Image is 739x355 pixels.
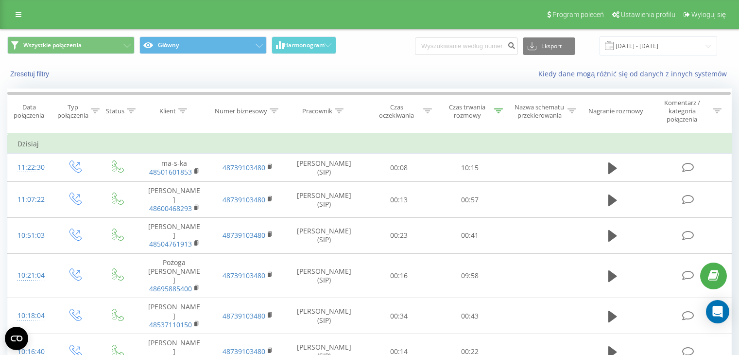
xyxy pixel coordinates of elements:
td: [PERSON_NAME] (SIP) [285,253,364,298]
a: 48537110150 [149,320,192,329]
button: Harmonogram [272,36,336,54]
td: [PERSON_NAME] (SIP) [285,298,364,334]
div: Typ połączenia [57,103,88,120]
div: Status [106,107,124,115]
div: Data połączenia [8,103,50,120]
div: Pracownik [302,107,332,115]
td: 00:16 [364,253,434,298]
a: 48739103480 [223,311,265,320]
div: Nagranie rozmowy [588,107,643,115]
td: 00:41 [434,218,505,254]
button: Eksport [523,37,575,55]
a: 48501601853 [149,167,192,177]
div: 11:22:30 [17,158,43,177]
a: 48739103480 [223,195,265,204]
span: Harmonogram [284,42,325,49]
div: 11:07:22 [17,190,43,209]
a: 48600468293 [149,204,192,213]
span: Wyloguj się [691,11,726,18]
span: Program poleceń [552,11,604,18]
button: Wszystkie połączenia [7,36,135,54]
td: Dzisiaj [8,134,732,154]
a: 48504761913 [149,239,192,248]
td: [PERSON_NAME] [137,298,211,334]
button: Zresetuj filtry [7,70,54,78]
a: Kiedy dane mogą różnić się od danych z innych systemów [538,69,732,78]
td: 09:58 [434,253,505,298]
td: 00:57 [434,182,505,218]
td: 00:43 [434,298,505,334]
td: [PERSON_NAME] [137,182,211,218]
input: Wyszukiwanie według numeru [415,37,518,55]
button: Główny [139,36,267,54]
div: 10:18:04 [17,306,43,325]
span: Wszystkie połączenia [23,41,82,49]
td: 00:13 [364,182,434,218]
td: [PERSON_NAME] [137,218,211,254]
a: 48695885400 [149,284,192,293]
button: Open CMP widget [5,327,28,350]
td: 00:23 [364,218,434,254]
a: 48739103480 [223,163,265,172]
div: Klient [159,107,176,115]
td: [PERSON_NAME] (SIP) [285,154,364,182]
a: 48739103480 [223,271,265,280]
span: Ustawienia profilu [621,11,675,18]
td: Pożoga [PERSON_NAME] [137,253,211,298]
td: [PERSON_NAME] (SIP) [285,218,364,254]
td: 00:08 [364,154,434,182]
div: Numer biznesowy [215,107,267,115]
div: 10:51:03 [17,226,43,245]
div: Czas trwania rozmowy [443,103,492,120]
a: 48739103480 [223,231,265,240]
td: ma-s-ka [137,154,211,182]
td: [PERSON_NAME] (SIP) [285,182,364,218]
div: Czas oczekiwania [373,103,421,120]
div: Komentarz / kategoria połączenia [653,99,710,124]
div: Nazwa schematu przekierowania [514,103,565,120]
td: 10:15 [434,154,505,182]
div: 10:21:04 [17,266,43,285]
div: Open Intercom Messenger [706,300,729,323]
td: 00:34 [364,298,434,334]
